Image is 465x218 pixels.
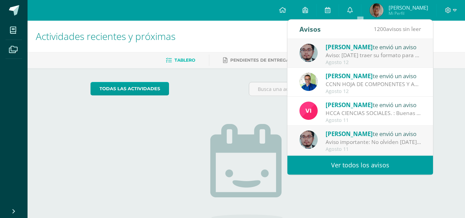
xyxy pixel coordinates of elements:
div: Agosto 12 [326,60,421,65]
span: Mi Perfil [389,10,428,16]
span: [PERSON_NAME] [326,101,373,109]
div: Agosto 12 [326,89,421,94]
span: 1200 [374,25,386,33]
img: 5fac68162d5e1b6fbd390a6ac50e103d.png [299,44,318,62]
span: Pendientes de entrega [230,58,289,63]
span: avisos sin leer [374,25,421,33]
span: [PERSON_NAME] [326,72,373,80]
span: [PERSON_NAME] [326,43,373,51]
div: te envió un aviso [326,42,421,51]
div: te envió un aviso [326,71,421,80]
span: Tablero [175,58,195,63]
a: Pendientes de entrega [223,55,289,66]
div: te envió un aviso [326,129,421,138]
span: [PERSON_NAME] [326,130,373,138]
div: Agosto 11 [326,146,421,152]
span: [PERSON_NAME] [389,4,428,11]
div: te envió un aviso [326,100,421,109]
a: Ver todos los avisos [287,156,433,175]
div: CCNN HOJA DE COMPONENTES Y ACTIVIADES IV UNIDAD: TEMAS IV UNIDAD - Método científico - La célula ... [326,80,421,88]
div: Avisos [299,20,321,39]
div: Aviso: Mañana traer su formato para continuar lo del ejercicio de Grecas [326,51,421,59]
input: Busca una actividad próxima aquí... [249,82,402,96]
a: Tablero [166,55,195,66]
a: todas las Actividades [91,82,169,95]
img: 5fac68162d5e1b6fbd390a6ac50e103d.png [299,131,318,149]
span: Actividades recientes y próximas [36,30,176,43]
div: Aviso importante: No olviden mañana lo de la rifa y los vauchers de los depositos (dinero no, ese... [326,138,421,146]
img: 64dcc7b25693806399db2fba3b98ee94.png [370,3,383,17]
div: Agosto 11 [326,117,421,123]
img: bd6d0aa147d20350c4821b7c643124fa.png [299,102,318,120]
div: HCCA CIENCIAS SOCIALES. : Buenas tardes a todos, un gusto saludarles. Por este medio envió la HCC... [326,109,421,117]
img: 692ded2a22070436d299c26f70cfa591.png [299,73,318,91]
